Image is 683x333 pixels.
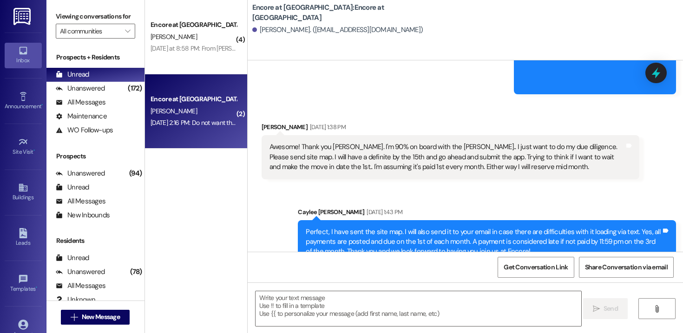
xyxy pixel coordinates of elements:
div: Unanswered [56,267,105,277]
div: New Inbounds [56,210,110,220]
div: Prospects [46,151,144,161]
div: [PERSON_NAME] [262,122,640,135]
label: Viewing conversations for [56,9,135,24]
div: (78) [128,265,144,279]
div: Residents [46,236,144,246]
div: Encore at [GEOGRAPHIC_DATA] [151,94,236,104]
button: Share Conversation via email [579,257,674,278]
i:  [593,305,600,313]
i:  [653,305,660,313]
i:  [71,313,78,321]
div: Unread [56,70,89,79]
div: Unread [56,183,89,192]
div: Unanswered [56,169,105,178]
div: Prospects + Residents [46,52,144,62]
div: Perfect, I have sent the site map. I will also send it to your email in case there are difficulti... [306,227,661,257]
span: • [41,102,43,108]
div: Encore at [GEOGRAPHIC_DATA] [151,20,236,30]
div: WO Follow-ups [56,125,113,135]
span: • [33,147,35,154]
a: Inbox [5,43,42,68]
div: Maintenance [56,111,107,121]
button: New Message [61,310,130,325]
b: Encore at [GEOGRAPHIC_DATA]: Encore at [GEOGRAPHIC_DATA] [252,3,438,23]
div: Unknown [56,295,95,305]
span: [PERSON_NAME] [151,33,197,41]
div: Awesome! Thank you [PERSON_NAME]. I'm 90% on board with the [PERSON_NAME].. I just want to do my ... [269,142,625,172]
div: [DATE] 1:43 PM [364,207,402,217]
span: New Message [82,312,120,322]
div: [PERSON_NAME]. ([EMAIL_ADDRESS][DOMAIN_NAME]) [252,25,423,35]
div: [DATE] 1:38 PM [308,122,346,132]
i:  [125,27,130,35]
div: [DATE] at 8:58 PM: From [PERSON_NAME] [151,44,263,52]
div: All Messages [56,196,105,206]
button: Get Conversation Link [498,257,574,278]
div: Unread [56,253,89,263]
span: Send [604,304,618,313]
div: All Messages [56,98,105,107]
span: Share Conversation via email [585,262,668,272]
input: All communities [60,24,120,39]
span: [PERSON_NAME] [151,107,197,115]
span: Get Conversation Link [504,262,568,272]
img: ResiDesk Logo [13,8,33,25]
div: Unanswered [56,84,105,93]
span: • [36,284,37,291]
button: Send [583,298,628,319]
div: Caylee [PERSON_NAME] [298,207,676,220]
div: All Messages [56,281,105,291]
a: Site Visit • [5,134,42,159]
a: Templates • [5,271,42,296]
a: Leads [5,225,42,250]
div: (94) [127,166,144,181]
div: [DATE] 2:16 PM: Do not want the handicap unit. But I had another question. Whenever you get a min... [151,118,426,127]
div: (172) [125,81,144,96]
a: Buildings [5,180,42,205]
